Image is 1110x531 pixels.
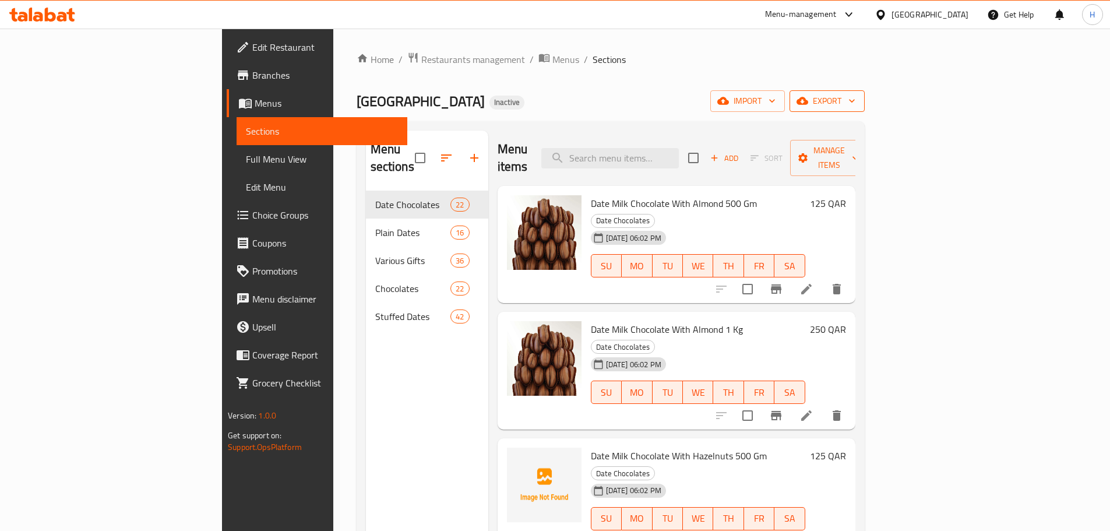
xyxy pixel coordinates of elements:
span: Select section [681,146,706,170]
button: Branch-specific-item [762,402,790,430]
span: Upsell [252,320,398,334]
span: Coupons [252,236,398,250]
a: Menus [538,52,579,67]
li: / [530,52,534,66]
span: Date Chocolates [591,214,654,227]
span: MO [626,384,647,401]
button: TH [713,507,743,530]
button: Add section [460,144,488,172]
img: Date Milk Chocolate With Hazelnuts 500 Gm [507,448,582,522]
a: Menu disclaimer [227,285,407,313]
span: FR [749,258,770,275]
span: TH [718,258,739,275]
a: Full Menu View [237,145,407,173]
span: Sections [246,124,398,138]
div: Date Chocolates [591,466,655,480]
h6: 250 QAR [810,321,846,337]
span: Add item [706,149,743,167]
span: Stuffed Dates [375,310,451,323]
span: Date Chocolates [591,467,654,480]
span: Date Milk Chocolate With Almond 500 Gm [591,195,757,212]
span: [GEOGRAPHIC_DATA] [357,88,485,114]
div: Stuffed Dates42 [366,303,488,330]
span: TU [657,384,678,401]
button: export [790,90,865,112]
span: SU [596,384,617,401]
button: SU [591,381,622,404]
h6: 125 QAR [810,448,846,464]
span: Select section first [743,149,790,167]
span: Date Milk Chocolate With Hazelnuts 500 Gm [591,447,767,465]
button: delete [823,275,851,303]
div: Date Chocolates [591,340,655,354]
a: Edit menu item [799,282,813,296]
span: TU [657,510,678,527]
a: Branches [227,61,407,89]
span: FR [749,384,770,401]
button: TH [713,381,743,404]
button: SA [774,507,805,530]
span: import [720,94,776,108]
button: MO [622,254,652,277]
button: MO [622,507,652,530]
span: SA [779,384,800,401]
span: Menus [255,96,398,110]
button: SU [591,507,622,530]
div: [GEOGRAPHIC_DATA] [891,8,968,21]
span: Version: [228,408,256,423]
a: Coverage Report [227,341,407,369]
span: 22 [451,199,468,210]
div: Various Gifts36 [366,247,488,275]
div: Chocolates22 [366,275,488,303]
img: Date Milk Chocolate With Almond 1 Kg [507,321,582,396]
li: / [584,52,588,66]
button: SU [591,254,622,277]
h2: Menu items [498,140,528,175]
div: Inactive [489,96,524,110]
span: 22 [451,283,468,294]
span: Date Milk Chocolate With Almond 1 Kg [591,321,743,338]
a: Edit Restaurant [227,33,407,61]
a: Choice Groups [227,201,407,229]
span: Select to update [735,277,760,301]
span: export [799,94,855,108]
div: Date Chocolates [591,214,655,228]
span: MO [626,510,647,527]
span: Inactive [489,97,524,107]
span: Edit Restaurant [252,40,398,54]
span: WE [688,258,709,275]
div: Chocolates [375,282,451,296]
div: items [450,254,469,268]
a: Promotions [227,257,407,285]
span: Manage items [799,143,859,173]
button: Branch-specific-item [762,275,790,303]
button: WE [683,381,713,404]
span: Branches [252,68,398,82]
div: Menu-management [765,8,837,22]
span: Plain Dates [375,226,451,240]
span: [DATE] 06:02 PM [601,233,666,244]
span: Sections [593,52,626,66]
a: Menus [227,89,407,117]
span: H [1090,8,1095,21]
button: SA [774,254,805,277]
span: MO [626,258,647,275]
div: items [450,282,469,296]
span: 16 [451,227,468,238]
button: TU [653,507,683,530]
nav: breadcrumb [357,52,865,67]
span: SA [779,258,800,275]
span: Various Gifts [375,254,451,268]
a: Support.OpsPlatform [228,439,302,455]
button: TH [713,254,743,277]
button: import [710,90,785,112]
span: Date Chocolates [591,340,654,354]
a: Sections [237,117,407,145]
span: Add [709,152,740,165]
div: Plain Dates16 [366,219,488,247]
span: Menu disclaimer [252,292,398,306]
span: FR [749,510,770,527]
a: Upsell [227,313,407,341]
span: Sort sections [432,144,460,172]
